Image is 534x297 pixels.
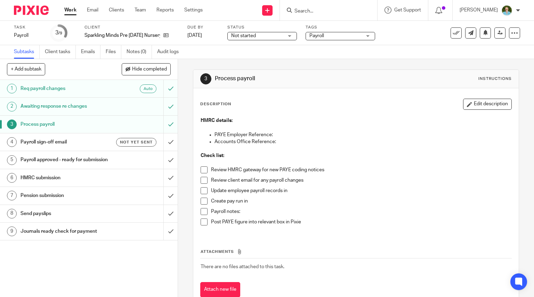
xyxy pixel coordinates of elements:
label: Tags [306,25,375,30]
input: Search [294,8,356,15]
h1: Payroll sign-off email [21,137,111,147]
div: 4 [7,137,17,147]
div: 7 [7,191,17,200]
p: Payroll notes: [211,208,512,215]
div: 3 [200,73,211,84]
span: Get Support [394,8,421,13]
h1: Send payslips [21,208,111,219]
button: Hide completed [122,63,171,75]
p: Update employee payroll records in [211,187,512,194]
span: Not yet sent [120,139,153,145]
span: Hide completed [132,67,167,72]
span: Not started [231,33,256,38]
a: Audit logs [157,45,184,59]
div: 9 [7,226,17,236]
div: 3 [7,119,17,129]
label: Client [84,25,179,30]
img: Pixie [14,6,49,15]
div: Payroll [14,32,42,39]
small: /9 [58,31,62,35]
strong: HMRC details: [201,118,233,123]
div: Auto [140,84,156,93]
div: 1 [7,84,17,93]
p: Description [200,101,231,107]
a: Client tasks [45,45,76,59]
h1: Process payroll [21,119,111,130]
div: 2 [7,102,17,112]
a: Reports [156,7,174,14]
h1: Payroll approved - ready for submission [21,155,111,165]
p: Accounts Office Reference: [215,138,512,145]
a: Work [64,7,76,14]
a: Clients [109,7,124,14]
div: 6 [7,173,17,183]
strong: Check list: [201,153,224,158]
a: Emails [81,45,100,59]
div: 5 [7,155,17,165]
div: 3 [55,29,62,37]
p: [PERSON_NAME] [460,7,498,14]
button: + Add subtask [7,63,45,75]
img: U9kDOIcY.jpeg [501,5,512,16]
label: Due by [187,25,219,30]
label: Status [227,25,297,30]
p: Sparkling Minds Pre [DATE] Nursery Ltd [84,32,160,39]
span: [DATE] [187,33,202,38]
a: Notes (0) [127,45,152,59]
button: Edit description [463,99,512,110]
a: Subtasks [14,45,40,59]
a: Email [87,7,98,14]
h1: Pension submission [21,190,111,201]
a: Files [106,45,121,59]
h1: Journals ready check for payment [21,226,111,237]
p: Create pay run in [211,198,512,205]
p: Review client email for any payroll changes [211,177,512,184]
a: Team [135,7,146,14]
span: Attachments [201,250,234,254]
div: Instructions [478,76,512,82]
h1: Req payroll changes [21,83,111,94]
span: There are no files attached to this task. [201,264,284,269]
label: Task [14,25,42,30]
div: 8 [7,209,17,218]
p: PAYE Employer Reference: [215,131,512,138]
span: Payroll [309,33,324,38]
a: Settings [184,7,203,14]
p: Review HMRC gateway for new PAYE coding notices [211,166,512,173]
h1: HMRC submission [21,173,111,183]
p: Post PAYE figure into relevant box in Pixie [211,218,512,225]
h1: Awaiting response re changes [21,101,111,112]
h1: Process payroll [215,75,371,82]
